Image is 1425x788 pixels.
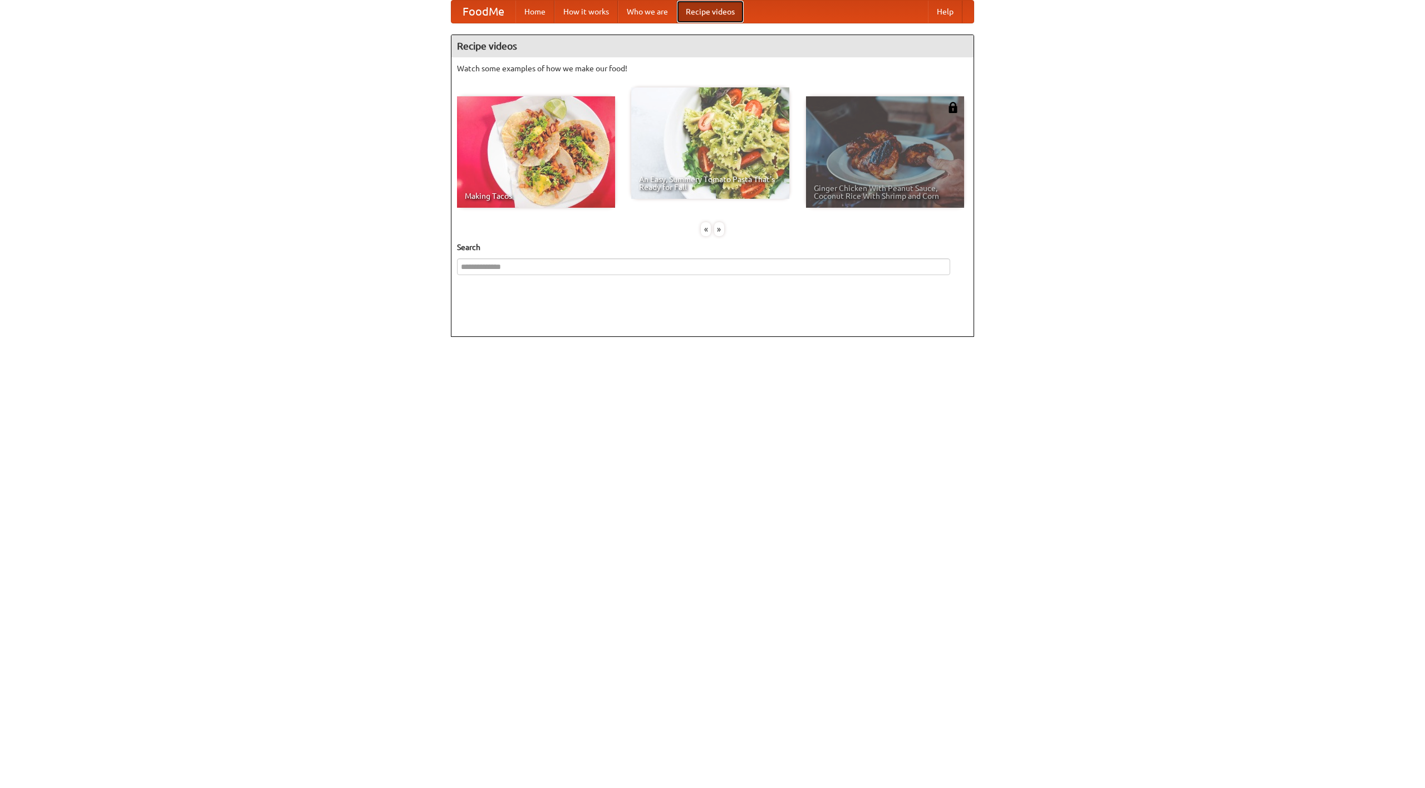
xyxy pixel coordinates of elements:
a: Making Tacos [457,96,615,208]
a: Home [515,1,554,23]
a: Recipe videos [677,1,744,23]
img: 483408.png [947,102,959,113]
a: Who we are [618,1,677,23]
a: FoodMe [451,1,515,23]
p: Watch some examples of how we make our food! [457,63,968,74]
div: « [701,222,711,236]
a: Help [928,1,962,23]
h4: Recipe videos [451,35,974,57]
span: An Easy, Summery Tomato Pasta That's Ready for Fall [639,175,782,191]
a: How it works [554,1,618,23]
a: An Easy, Summery Tomato Pasta That's Ready for Fall [631,87,789,199]
h5: Search [457,242,968,253]
div: » [714,222,724,236]
span: Making Tacos [465,192,607,200]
